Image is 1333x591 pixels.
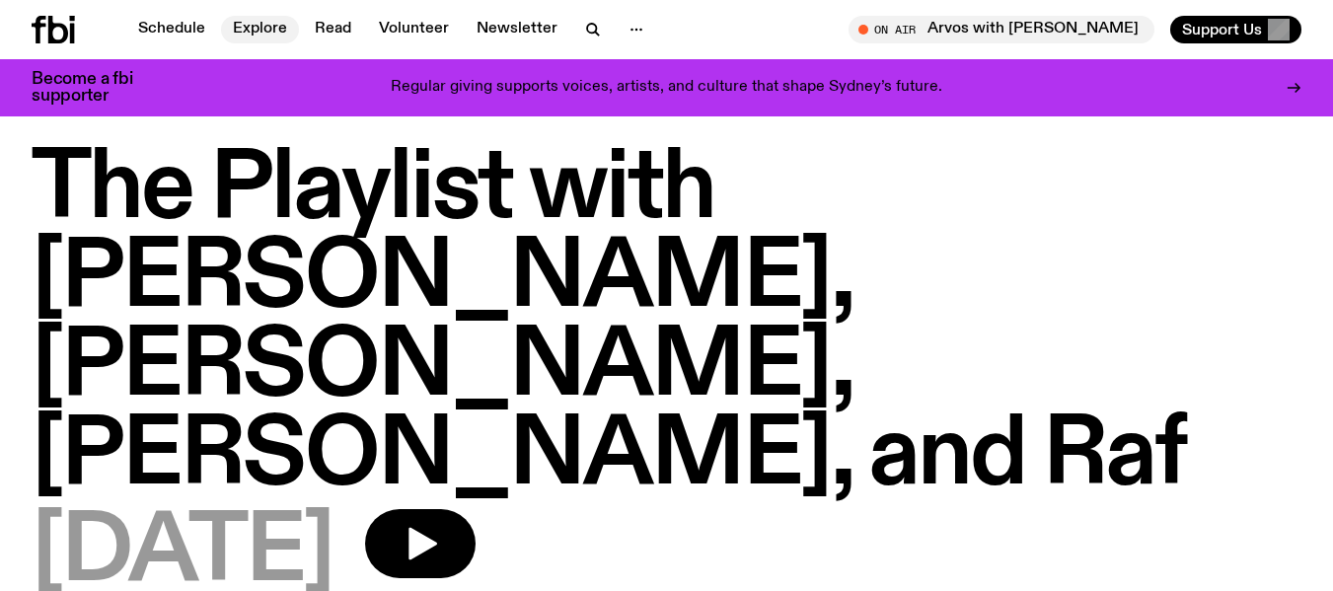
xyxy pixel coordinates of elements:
h1: The Playlist with [PERSON_NAME], [PERSON_NAME], [PERSON_NAME], and Raf [32,146,1301,501]
a: Newsletter [465,16,569,43]
h3: Become a fbi supporter [32,71,158,105]
span: Support Us [1182,21,1262,38]
button: Support Us [1170,16,1301,43]
a: Explore [221,16,299,43]
a: Volunteer [367,16,461,43]
p: Regular giving supports voices, artists, and culture that shape Sydney’s future. [391,79,942,97]
a: Read [303,16,363,43]
a: Schedule [126,16,217,43]
button: On AirArvos with [PERSON_NAME] [849,16,1154,43]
